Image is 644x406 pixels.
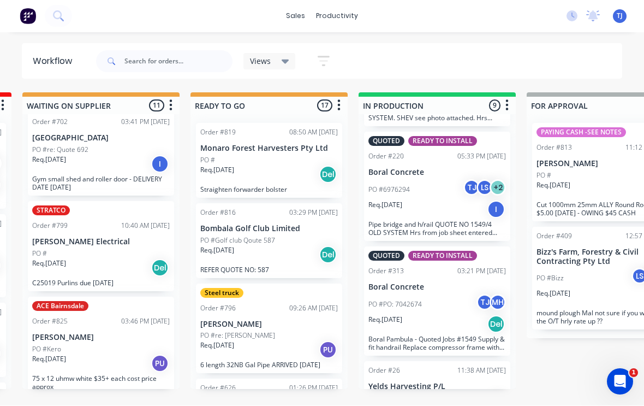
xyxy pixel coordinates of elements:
[490,180,506,196] div: + 2
[200,208,236,218] div: Order #816
[368,366,400,376] div: Order #26
[536,289,570,299] p: Req. [DATE]
[476,180,493,196] div: LS
[368,152,404,162] div: Order #220
[200,384,236,393] div: Order #626
[20,8,36,25] img: Factory
[368,315,402,325] p: Req. [DATE]
[311,8,363,25] div: productivity
[32,249,47,259] p: PO #
[457,366,506,376] div: 11:38 AM [DATE]
[32,175,170,192] p: Gym small shed and roller door - DELIVERY DATE [DATE]
[368,221,506,237] p: Pipe bridge and h/rail QUOTE NO 1549/4 OLD SYSTEM Hrs from job sheet entered manually but not mat...
[200,144,338,154] p: Monaro Forest Harvesters Pty Ltd
[364,247,510,356] div: QUOTEDREADY TO INSTALLOrder #31303:21 PM [DATE]Boral ConcretePO #PO: 7042674TJMHReq.[DATE]DelBora...
[32,134,170,143] p: [GEOGRAPHIC_DATA]
[200,289,243,298] div: Steel truck
[476,295,493,311] div: TJ
[200,186,338,194] p: Straighten forwarder bolster
[121,117,170,127] div: 03:41 PM [DATE]
[151,355,169,373] div: PU
[289,304,338,314] div: 09:26 AM [DATE]
[629,369,638,378] span: 1
[32,145,88,155] p: PO #re: Quote 692
[200,236,275,246] p: PO #Golf club Qoute 587
[32,317,68,327] div: Order #825
[408,251,477,261] div: READY TO INSTALL
[364,132,510,242] div: QUOTEDREADY TO INSTALLOrder #22005:33 PM [DATE]Boral ConcretePO #6976294TJLS+2Req.[DATE]IPipe bri...
[32,221,68,231] div: Order #799
[32,355,66,364] p: Req. [DATE]
[200,166,234,175] p: Req. [DATE]
[32,375,170,391] p: 75 x 12 uhmw white $35+ each cost price approx
[200,128,236,138] div: Order #819
[457,152,506,162] div: 05:33 PM [DATE]
[408,137,477,146] div: READY TO INSTALL
[32,302,88,311] div: ACE Bairnsdale
[121,221,170,231] div: 10:40 AM [DATE]
[289,128,338,138] div: 08:50 AM [DATE]
[250,56,271,67] span: Views
[368,137,404,146] div: QUOTED
[368,267,404,276] div: Order #313
[368,300,422,310] p: PO #PO: 7042674
[200,361,338,369] p: 6 length 32NB Gal Pipe ARRIVED [DATE]
[368,201,402,210] p: Req. [DATE]
[319,342,337,359] div: PU
[368,251,404,261] div: QUOTED
[32,155,66,165] p: Req. [DATE]
[124,51,232,73] input: Search for orders...
[200,320,338,329] p: [PERSON_NAME]
[151,156,169,173] div: I
[200,225,338,234] p: Bombala Golf Club Limited
[536,128,626,138] div: PAYING CASH -SEE NOTES
[368,336,506,352] p: Boral Pambula - Quoted Jobs #1549 Supply & fit handrail Replace compressor frame with hinged mesh...
[463,180,480,196] div: TJ
[32,279,170,287] p: C25019 Purlins due [DATE]
[536,171,551,181] p: PO #
[200,266,338,274] p: REFER QUOTE NO: 587
[617,11,623,21] span: TJ
[28,113,174,196] div: Order #70203:41 PM [DATE][GEOGRAPHIC_DATA]PO #re: Quote 692Req.[DATE]IGym small shed and roller d...
[368,168,506,178] p: Boral Concrete
[28,297,174,396] div: ACE BairnsdaleOrder #82503:46 PM [DATE][PERSON_NAME]PO #KeroReq.[DATE]PU75 x 12 uhmw white $35+ e...
[32,117,68,127] div: Order #702
[32,259,66,269] p: Req. [DATE]
[536,181,570,191] p: Req. [DATE]
[368,185,410,195] p: PO #6976294
[200,331,275,341] p: PO #re: [PERSON_NAME]
[289,208,338,218] div: 03:29 PM [DATE]
[487,316,505,333] div: Del
[536,232,572,242] div: Order #409
[196,123,342,198] div: Order #81908:50 AM [DATE]Monaro Forest Harvesters Pty LtdPO #Req.[DATE]DelStraighten forwarder bo...
[33,55,77,68] div: Workflow
[200,304,236,314] div: Order #796
[121,317,170,327] div: 03:46 PM [DATE]
[457,267,506,276] div: 03:21 PM [DATE]
[289,384,338,393] div: 01:26 PM [DATE]
[28,202,174,292] div: STRATCOOrder #79910:40 AM [DATE][PERSON_NAME] ElectricalPO #Req.[DATE]DelC25019 Purlins due [DATE]
[319,246,337,264] div: Del
[281,8,311,25] div: sales
[490,295,506,311] div: MH
[200,156,215,166] p: PO #
[32,238,170,247] p: [PERSON_NAME] Electrical
[536,274,564,284] p: PO #Bizz
[196,204,342,279] div: Order #81603:29 PM [DATE]Bombala Golf Club LimitedPO #Golf club Qoute 587Req.[DATE]DelREFER QUOTE...
[200,341,234,351] p: Req. [DATE]
[32,206,70,216] div: STRATCO
[368,283,506,292] p: Boral Concrete
[196,284,342,374] div: Steel truckOrder #79609:26 AM [DATE][PERSON_NAME]PO #re: [PERSON_NAME]Req.[DATE]PU6 length 32NB G...
[487,201,505,219] div: I
[319,166,337,184] div: Del
[200,246,234,256] p: Req. [DATE]
[607,369,633,395] iframe: Intercom live chat
[536,143,572,153] div: Order #813
[368,383,506,392] p: Yelds Harvesting P/L
[32,345,61,355] p: PO #Kero
[151,260,169,277] div: Del
[32,333,170,343] p: [PERSON_NAME]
